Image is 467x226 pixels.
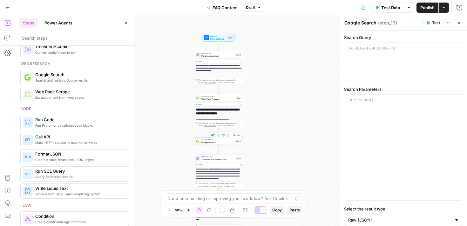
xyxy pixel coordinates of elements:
button: Power Agents [41,18,76,28]
label: Search Query [344,34,463,41]
span: Create a valid, structured JSON object [35,157,124,162]
button: FAQ Content [203,3,242,13]
label: Search Parameters [344,86,463,92]
span: LLM · GPT-4.1 [201,52,234,55]
span: Run Python or JavaScript code blocks [35,123,124,128]
span: Write Liquid Text [35,185,124,191]
div: Output [198,163,234,166]
span: Draft [246,5,255,10]
span: Copy the output [204,185,216,187]
button: Copy [270,206,284,214]
div: Flow [20,203,129,208]
div: Code [20,106,129,112]
span: LLM · GPT-4.1 [201,156,234,158]
span: Copy the output [204,82,216,83]
div: Step 13 [235,140,242,143]
g: Edge from start to step_11 [218,42,219,51]
button: Publish [416,3,438,13]
span: Google Search [35,71,124,78]
span: Web Page Scrape [35,89,124,95]
button: Paste [287,206,302,214]
g: Edge from step_11 to step_1 [218,85,219,94]
div: This output is too large & has been abbreviated for review. to view the full content. [198,122,242,127]
button: Test Data [371,3,404,13]
span: Copy the output [204,125,216,127]
span: Input Settings [210,37,226,40]
span: Extract content from web pages [35,95,124,100]
span: Paste [289,207,300,213]
span: Transcribe Audio [35,43,124,50]
span: Format JSON [35,151,124,157]
span: Publish [420,4,435,11]
div: Google SearchGoogle SearchStep 13Test [194,137,243,145]
span: ( step_13 ) [378,20,397,26]
div: Step 11 [235,53,242,56]
span: Web Page Scrape [201,97,235,101]
span: Test Data [381,4,400,11]
span: Call API [35,134,124,140]
div: Web research [20,61,129,67]
span: Workflow [210,35,226,37]
button: Test [232,133,242,137]
span: 50% [175,208,182,213]
span: Copy [272,207,282,213]
span: Google Search [201,141,234,144]
div: Output [198,103,234,106]
input: Raw (JSON) [348,217,451,223]
g: Edge from step_13 to step_2 [218,145,219,154]
span: Run SQL Query [35,168,124,174]
div: Step 2 [236,157,242,160]
button: Draft [243,3,264,12]
span: Query databases with SQL [35,174,124,179]
span: Make HTTP requests to external services [35,140,124,145]
span: Test [237,134,240,137]
button: Steps [19,18,38,28]
button: Test [423,19,443,27]
input: Search steps [22,35,127,41]
div: This output is too large & has been abbreviated for review. to view the full content. [198,79,242,84]
span: Test [432,20,440,26]
span: Summarize tutor bio data [201,158,234,161]
span: FAQ Content [213,4,238,11]
span: Process text using Liquid templating syntax [35,191,124,196]
div: This output is too large & has been abbreviated for review. to view the full content. [198,182,242,187]
div: Inputs [227,36,233,39]
textarea: Google Search [344,20,376,26]
span: Condition [35,213,124,219]
label: Select the result type [344,206,463,212]
span: Create conditional logic branches [35,219,124,224]
span: Google Search [201,138,234,141]
div: Output [198,60,234,63]
g: Edge from step_1 to step_13 [218,128,219,137]
g: Edge from step_2 to step_3 [218,188,219,197]
span: Convert audio/video to text [35,50,124,55]
span: Run Code [35,116,124,123]
div: WorkflowInput SettingsInputs [194,34,243,42]
span: Persona summary [201,54,234,57]
div: Step 1 [236,96,242,99]
span: Web Page Scrape [201,95,235,98]
span: Search and retrieve Google results [35,78,124,83]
